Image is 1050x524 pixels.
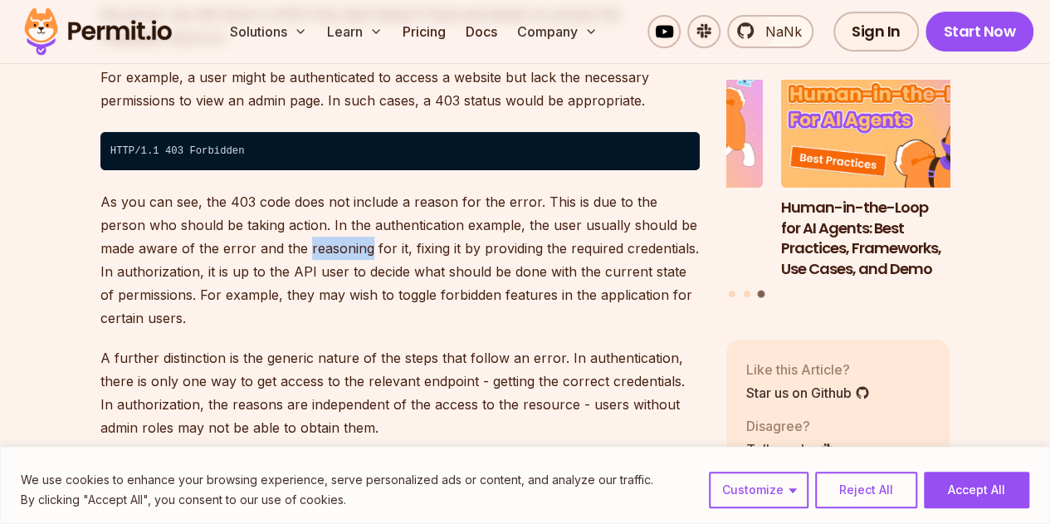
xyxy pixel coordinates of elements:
[100,346,700,439] p: A further distinction is the generic nature of the steps that follow an error. In authentication,...
[781,61,1005,188] img: Human-in-the-Loop for AI Agents: Best Practices, Frameworks, Use Cases, and Demo
[729,290,735,296] button: Go to slide 1
[540,61,764,280] li: 2 of 3
[746,438,834,458] a: Tell us why
[21,470,653,490] p: We use cookies to enhance your browsing experience, serve personalized ads or content, and analyz...
[727,15,813,48] a: NaNk
[746,382,870,402] a: Star us on Github
[925,12,1034,51] a: Start Now
[815,472,917,508] button: Reject All
[223,15,314,48] button: Solutions
[833,12,919,51] a: Sign In
[100,132,700,170] code: HTTP/1.1 403 Forbidden
[100,190,700,330] p: As you can see, the 403 code does not include a reason for the error. This is due to the person w...
[540,197,764,238] h3: Why JWTs Can’t Handle AI Agent Access
[510,15,604,48] button: Company
[755,22,802,42] span: NaNk
[21,490,653,510] p: By clicking "Accept All", you consent to our use of cookies.
[758,290,765,297] button: Go to slide 3
[781,61,1005,280] a: Human-in-the-Loop for AI Agents: Best Practices, Frameworks, Use Cases, and DemoHuman-in-the-Loop...
[100,66,700,112] p: For example, a user might be authenticated to access a website but lack the necessary permissions...
[781,197,1005,279] h3: Human-in-the-Loop for AI Agents: Best Practices, Frameworks, Use Cases, and Demo
[459,15,504,48] a: Docs
[396,15,452,48] a: Pricing
[746,359,870,379] p: Like this Article?
[709,472,808,508] button: Customize
[540,61,764,188] img: Why JWTs Can’t Handle AI Agent Access
[17,3,179,60] img: Permit logo
[320,15,389,48] button: Learn
[744,290,750,296] button: Go to slide 2
[726,61,950,300] div: Posts
[746,415,834,435] p: Disagree?
[781,61,1005,280] li: 3 of 3
[924,472,1029,508] button: Accept All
